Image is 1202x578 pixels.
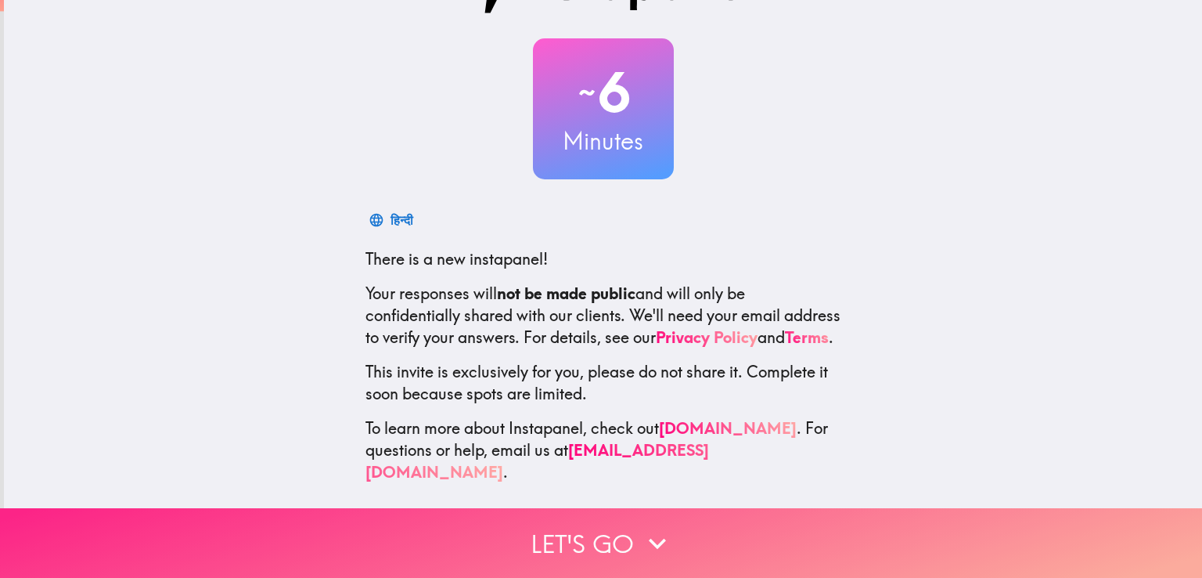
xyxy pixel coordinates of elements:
p: This invite is exclusively for you, please do not share it. Complete it soon because spots are li... [365,361,841,405]
p: Your responses will and will only be confidentially shared with our clients. We'll need your emai... [365,283,841,349]
b: not be made public [497,284,635,303]
h2: 6 [533,60,674,125]
span: ~ [576,69,598,116]
button: हिन्दी [365,204,419,236]
h3: Minutes [533,125,674,157]
span: There is a new instapanel! [365,249,548,269]
a: [EMAIL_ADDRESS][DOMAIN_NAME] [365,440,709,482]
a: Privacy Policy [656,327,758,347]
p: To learn more about Instapanel, check out . For questions or help, email us at . [365,417,841,483]
a: [DOMAIN_NAME] [659,418,797,438]
a: Terms [785,327,829,347]
div: हिन्दी [390,209,413,231]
